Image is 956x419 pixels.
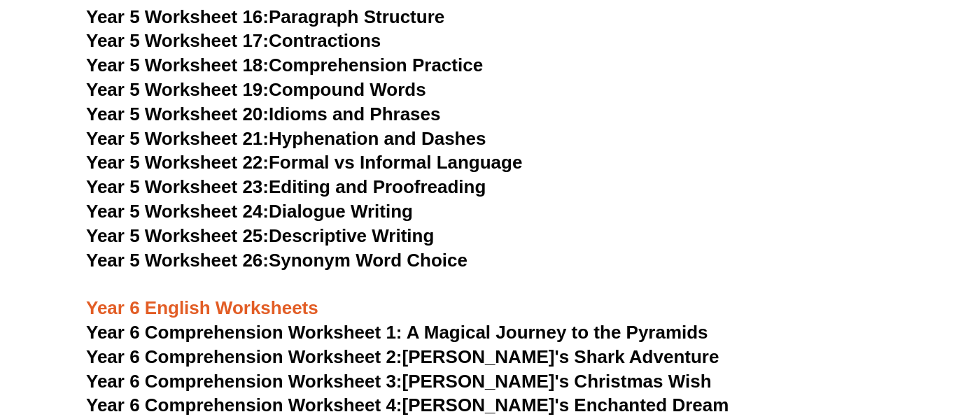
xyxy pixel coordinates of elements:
span: Year 5 Worksheet 23: [86,176,269,197]
span: Year 5 Worksheet 24: [86,201,269,222]
a: Year 6 Comprehension Worksheet 3:[PERSON_NAME]'s Christmas Wish [86,371,712,392]
span: Year 5 Worksheet 20: [86,104,269,125]
a: Year 6 Comprehension Worksheet 4:[PERSON_NAME]'s Enchanted Dream [86,395,729,416]
span: Year 5 Worksheet 25: [86,225,269,246]
a: Year 5 Worksheet 26:Synonym Word Choice [86,250,468,271]
a: Year 5 Worksheet 20:Idioms and Phrases [86,104,440,125]
span: Year 6 Comprehension Worksheet 4: [86,395,402,416]
a: Year 5 Worksheet 18:Comprehension Practice [86,55,483,76]
a: Year 5 Worksheet 22:Formal vs Informal Language [86,152,522,173]
h3: Year 6 English Worksheets [86,273,870,320]
a: Year 6 Comprehension Worksheet 2:[PERSON_NAME]'s Shark Adventure [86,346,719,367]
a: Year 5 Worksheet 19:Compound Words [86,79,426,100]
a: Year 5 Worksheet 16:Paragraph Structure [86,6,444,27]
span: Year 5 Worksheet 26: [86,250,269,271]
span: Year 6 Comprehension Worksheet 2: [86,346,402,367]
span: Year 5 Worksheet 21: [86,128,269,149]
span: Year 5 Worksheet 17: [86,30,269,51]
a: Year 6 Comprehension Worksheet 1: A Magical Journey to the Pyramids [86,322,708,343]
a: Year 5 Worksheet 21:Hyphenation and Dashes [86,128,486,149]
span: Year 5 Worksheet 16: [86,6,269,27]
span: Year 6 Comprehension Worksheet 3: [86,371,402,392]
a: Year 5 Worksheet 24:Dialogue Writing [86,201,413,222]
span: Year 5 Worksheet 22: [86,152,269,173]
a: Year 5 Worksheet 23:Editing and Proofreading [86,176,486,197]
a: Year 5 Worksheet 25:Descriptive Writing [86,225,434,246]
span: Year 5 Worksheet 18: [86,55,269,76]
span: Year 5 Worksheet 19: [86,79,269,100]
a: Year 5 Worksheet 17:Contractions [86,30,381,51]
iframe: Chat Widget [724,261,956,419]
